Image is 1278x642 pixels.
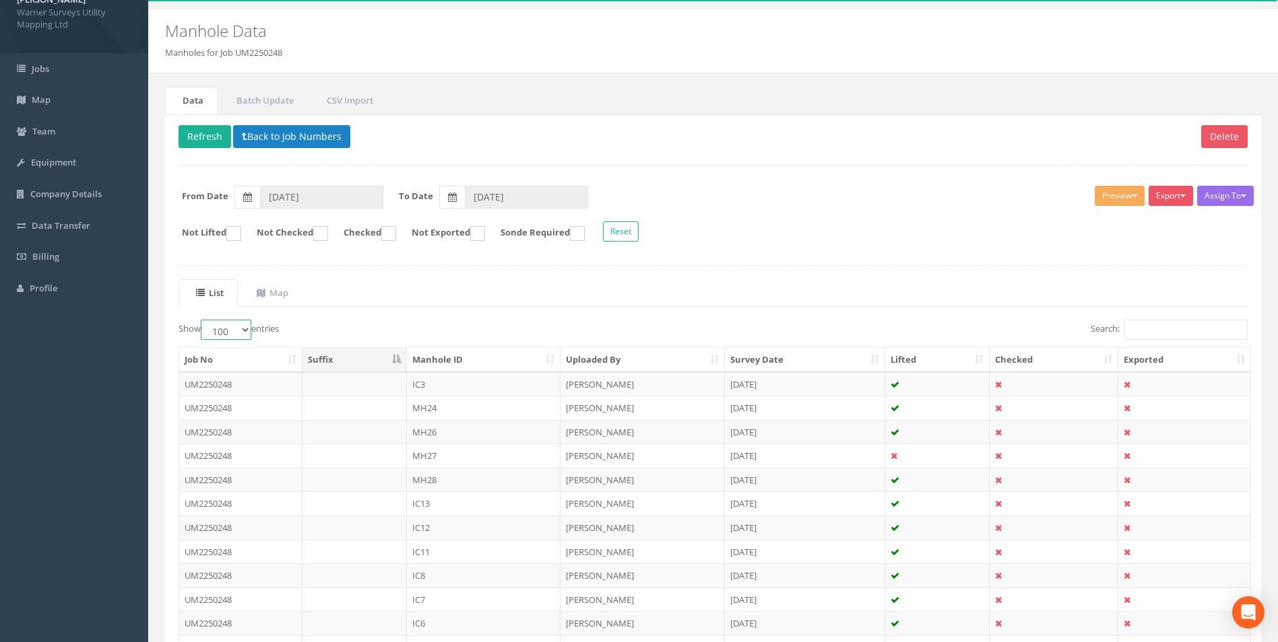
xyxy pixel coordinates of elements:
label: From Date [182,190,228,203]
button: Delete [1201,125,1248,148]
td: UM2250248 [179,611,302,635]
a: Data [165,87,218,114]
input: Search: [1124,320,1248,340]
td: IC7 [407,587,561,612]
span: Profile [30,282,57,294]
td: [PERSON_NAME] [561,540,725,564]
button: Refresh [179,125,231,148]
td: [DATE] [725,420,885,444]
td: IC13 [407,491,561,515]
td: [PERSON_NAME] [561,611,725,635]
span: Data Transfer [32,219,90,231]
td: [DATE] [725,611,885,635]
label: Not Exported [398,226,485,241]
td: [DATE] [725,563,885,587]
label: Not Checked [243,226,328,241]
td: [PERSON_NAME] [561,587,725,612]
uib-tab-heading: List [196,287,224,299]
input: To Date [465,186,588,209]
label: Sonde Required [487,226,585,241]
span: Map [32,94,51,106]
select: Showentries [201,320,251,340]
td: UM2250248 [179,515,302,540]
td: IC11 [407,540,561,564]
td: [DATE] [725,443,885,468]
a: Map [239,279,302,307]
th: Uploaded By: activate to sort column ascending [561,348,725,372]
span: Warner Surveys Utility Mapping Ltd [17,6,131,31]
th: Checked: activate to sort column ascending [990,348,1118,372]
input: From Date [260,186,383,209]
span: Jobs [32,63,49,75]
td: UM2250248 [179,563,302,587]
td: [PERSON_NAME] [561,515,725,540]
td: [DATE] [725,540,885,564]
a: Batch Update [219,87,308,114]
td: UM2250248 [179,468,302,492]
td: [PERSON_NAME] [561,491,725,515]
td: IC12 [407,515,561,540]
a: CSV Import [309,87,387,114]
td: UM2250248 [179,443,302,468]
td: [DATE] [725,396,885,420]
td: [PERSON_NAME] [561,372,725,396]
label: Not Lifted [168,226,241,241]
td: MH28 [407,468,561,492]
th: Survey Date: activate to sort column ascending [725,348,885,372]
div: Open Intercom Messenger [1232,596,1265,629]
button: Preview [1095,186,1145,206]
button: Export [1149,186,1193,206]
td: IC8 [407,563,561,587]
th: Exported: activate to sort column ascending [1118,348,1250,372]
span: Equipment [31,156,76,168]
td: MH24 [407,396,561,420]
label: Search: [1091,320,1248,340]
span: Team [32,125,55,137]
td: IC3 [407,372,561,396]
button: Reset [603,221,639,242]
uib-tab-heading: Map [257,287,288,299]
td: [PERSON_NAME] [561,468,725,492]
td: IC6 [407,611,561,635]
td: [DATE] [725,491,885,515]
label: Show entries [179,320,279,340]
li: Manholes for Job UM2250248 [165,46,282,59]
td: [DATE] [725,587,885,612]
td: MH27 [407,443,561,468]
td: [DATE] [725,515,885,540]
td: MH26 [407,420,561,444]
a: List [179,279,238,307]
td: UM2250248 [179,420,302,444]
td: UM2250248 [179,587,302,612]
label: Checked [330,226,396,241]
th: Lifted: activate to sort column ascending [885,348,990,372]
button: Back to Job Numbers [233,125,350,148]
td: [DATE] [725,372,885,396]
td: UM2250248 [179,491,302,515]
th: Manhole ID: activate to sort column ascending [407,348,561,372]
th: Job No: activate to sort column ascending [179,348,302,372]
span: Billing [32,250,59,262]
button: Assign To [1197,186,1254,206]
td: [PERSON_NAME] [561,443,725,468]
span: Company Details [30,188,102,200]
td: UM2250248 [179,540,302,564]
h2: Manhole Data [165,22,1075,40]
td: [PERSON_NAME] [561,563,725,587]
label: To Date [399,190,433,203]
td: [DATE] [725,468,885,492]
td: UM2250248 [179,372,302,396]
th: Suffix: activate to sort column descending [302,348,407,372]
td: [PERSON_NAME] [561,396,725,420]
td: [PERSON_NAME] [561,420,725,444]
td: UM2250248 [179,396,302,420]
